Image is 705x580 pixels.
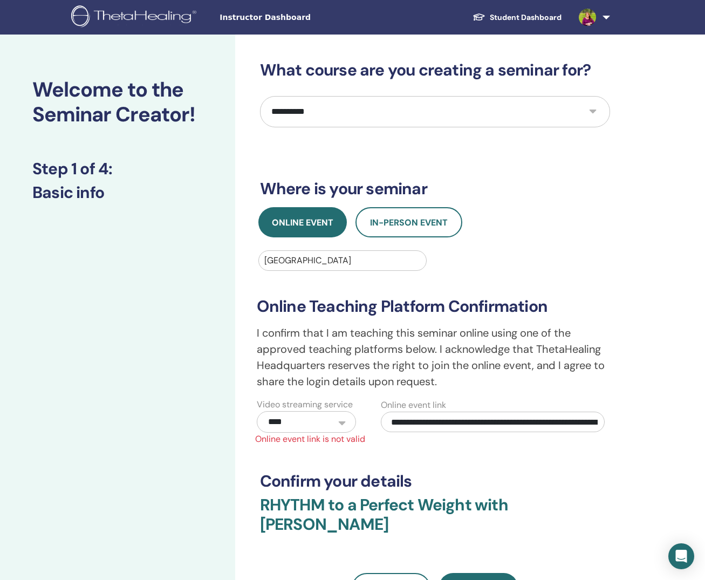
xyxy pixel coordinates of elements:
[257,297,613,316] h3: Online Teaching Platform Confirmation
[272,217,333,228] span: Online Event
[473,12,485,22] img: graduation-cap-white.svg
[464,8,570,28] a: Student Dashboard
[260,495,610,547] h3: RHYTHM to a Perfect Weight with [PERSON_NAME]
[220,12,381,23] span: Instructor Dashboard
[257,325,613,390] p: I confirm that I am teaching this seminar online using one of the approved teaching platforms bel...
[355,207,462,237] button: In-Person Event
[381,399,446,412] label: Online event link
[257,398,353,411] label: Video streaming service
[260,472,610,491] h3: Confirm your details
[370,217,448,228] span: In-Person Event
[32,159,203,179] h3: Step 1 of 4 :
[668,543,694,569] div: Open Intercom Messenger
[260,179,610,199] h3: Where is your seminar
[32,183,203,202] h3: Basic info
[260,60,610,80] h3: What course are you creating a seminar for?
[258,207,347,237] button: Online Event
[71,5,200,30] img: logo.png
[32,78,203,127] h2: Welcome to the Seminar Creator!
[579,9,596,26] img: default.jpg
[249,433,621,446] span: Online event link is not valid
